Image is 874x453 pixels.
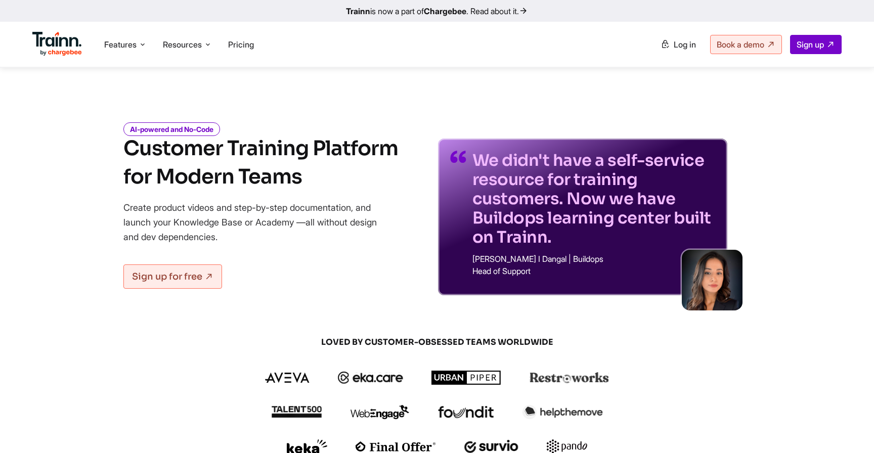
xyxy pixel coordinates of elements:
p: We didn't have a self-service resource for training customers. Now we have Buildops learning cent... [472,151,715,247]
span: Log in [674,39,696,50]
h1: Customer Training Platform for Modern Teams [123,134,398,191]
span: LOVED BY CUSTOMER-OBSESSED TEAMS WORLDWIDE [194,337,680,348]
img: ekacare logo [338,372,404,384]
img: foundit logo [438,406,494,418]
a: Sign up [790,35,842,54]
p: [PERSON_NAME] I Dangal | Buildops [472,255,715,263]
img: restroworks logo [530,372,609,383]
b: Chargebee [424,6,466,16]
img: talent500 logo [271,405,322,418]
img: helpthemove logo [522,405,603,419]
a: Pricing [228,39,254,50]
span: Resources [163,39,202,50]
img: finaloffer logo [356,441,436,451]
span: Sign up [797,39,824,50]
span: Book a demo [717,39,764,50]
p: Create product videos and step-by-step documentation, and launch your Knowledge Base or Academy —... [123,200,391,244]
img: webengage logo [351,405,409,419]
p: Head of Support [472,267,715,275]
a: Log in [654,35,702,54]
span: Features [104,39,137,50]
a: Sign up for free [123,264,222,289]
b: Trainn [346,6,370,16]
img: Trainn Logo [32,32,82,56]
img: aveva logo [265,373,310,383]
img: sabina-buildops.d2e8138.png [682,250,742,310]
i: AI-powered and No-Code [123,122,220,136]
img: survio logo [464,440,518,453]
a: Book a demo [710,35,782,54]
img: quotes-purple.41a7099.svg [450,151,466,163]
img: urbanpiper logo [431,371,501,385]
